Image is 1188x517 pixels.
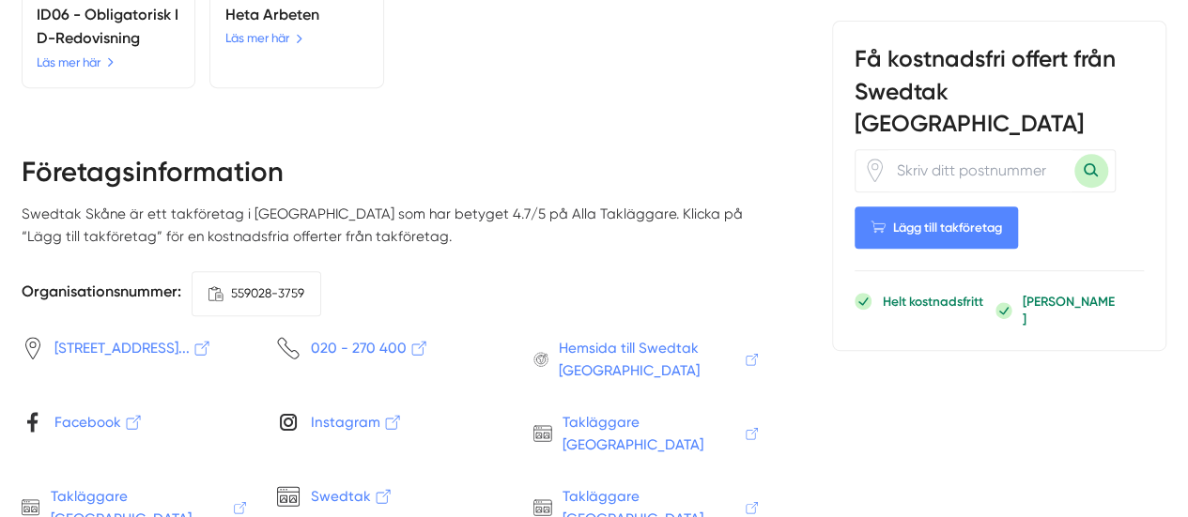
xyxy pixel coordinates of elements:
a: Takläggare [GEOGRAPHIC_DATA] [533,411,761,456]
a: [STREET_ADDRESS]... [22,337,249,359]
a: Läs mer här [37,53,115,72]
span: Instagram [311,411,403,433]
svg: Pin / Karta [22,337,44,359]
h5: Heta Arbeten [225,3,369,27]
span: Klicka för att använda din position. [863,160,887,183]
h5: Organisationsnummer: [22,280,181,308]
h2: Företagsinformation [22,153,762,203]
svg: Instagram [277,411,300,433]
a: 020 - 270 400 [277,337,504,359]
span: [STREET_ADDRESS]... [54,337,212,359]
span: Hemsida till Swedtak [GEOGRAPHIC_DATA] [559,337,761,382]
p: [PERSON_NAME] [1023,293,1116,328]
h5: ID06 - Obligatorisk ID-Redovisning [37,3,180,51]
a: Läs mer här [225,28,303,48]
span: Takläggare [GEOGRAPHIC_DATA] [563,411,761,456]
a: Hemsida till Swedtak [GEOGRAPHIC_DATA] [533,337,761,382]
a: Instagram [277,411,504,433]
button: Sök med postnummer [1074,154,1108,188]
: Lägg till takföretag [855,207,1018,250]
span: 559028-3759 [231,283,304,303]
a: Facebook [22,411,249,433]
svg: Telefon [277,337,300,359]
span: Swedtak [311,485,393,508]
svg: Facebook [22,411,44,433]
p: Swedtak Skåne är ett takföretag i [GEOGRAPHIC_DATA] som har betyget 4.7/5 på Alla Takläggare. Kli... [22,203,762,262]
p: Helt kostnadsfritt [883,293,983,311]
h3: Få kostnadsfri offert från Swedtak [GEOGRAPHIC_DATA] [855,44,1144,150]
input: Skriv ditt postnummer [887,150,1074,191]
span: Facebook [54,411,144,433]
span: 020 - 270 400 [311,337,429,359]
svg: Pin / Karta [863,160,887,183]
a: Swedtak [277,485,504,508]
